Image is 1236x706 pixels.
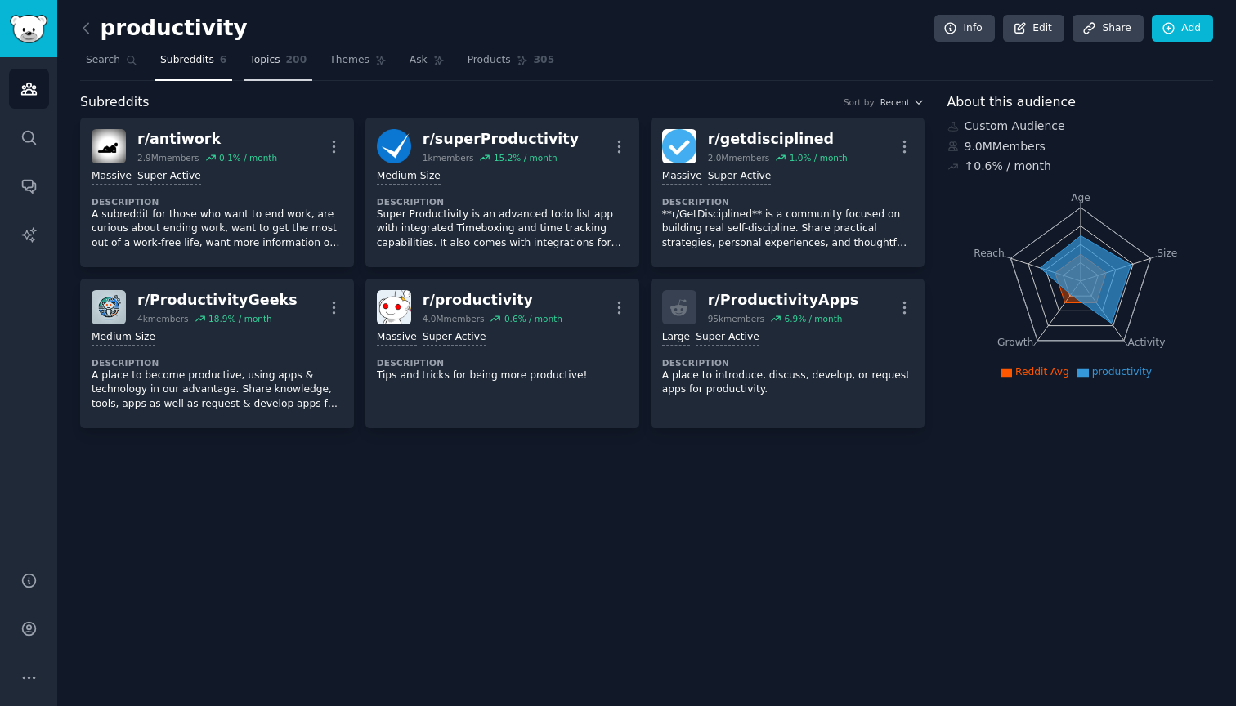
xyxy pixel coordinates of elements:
[708,290,858,311] div: r/ ProductivityApps
[92,208,343,251] p: A subreddit for those who want to end work, are curious about ending work, want to get the most o...
[947,138,1214,155] div: 9.0M Members
[1127,337,1165,348] tspan: Activity
[468,53,511,68] span: Products
[377,129,411,163] img: superProductivity
[377,208,628,251] p: Super Productivity is an advanced todo list app with integrated Timeboxing and time tracking capa...
[965,158,1051,175] div: ↑ 0.6 % / month
[423,152,474,163] div: 1k members
[880,96,925,108] button: Recent
[708,129,848,150] div: r/ getdisciplined
[1015,366,1069,378] span: Reddit Avg
[423,330,486,346] div: Super Active
[662,208,913,251] p: **r/GetDisciplined** is a community focused on building real self-discipline. Share practical str...
[80,92,150,113] span: Subreddits
[244,47,312,81] a: Topics200
[92,369,343,412] p: A place to become productive, using apps & technology in our advantage. Share knowledge, tools, a...
[137,152,199,163] div: 2.9M members
[423,129,579,150] div: r/ superProductivity
[365,279,639,428] a: productivityr/productivity4.0Mmembers0.6% / monthMassiveSuper ActiveDescriptionTips and tricks fo...
[80,47,143,81] a: Search
[160,53,214,68] span: Subreddits
[137,313,189,324] div: 4k members
[1152,15,1213,42] a: Add
[423,290,562,311] div: r/ productivity
[220,53,227,68] span: 6
[997,337,1033,348] tspan: Growth
[377,357,628,369] dt: Description
[708,152,770,163] div: 2.0M members
[662,129,696,163] img: getdisciplined
[844,96,875,108] div: Sort by
[651,279,925,428] a: r/ProductivityApps95kmembers6.9% / monthLargeSuper ActiveDescriptionA place to introduce, discuss...
[662,330,690,346] div: Large
[86,53,120,68] span: Search
[410,53,428,68] span: Ask
[377,330,417,346] div: Massive
[790,152,848,163] div: 1.0 % / month
[662,196,913,208] dt: Description
[137,129,277,150] div: r/ antiwork
[1073,15,1143,42] a: Share
[377,169,441,185] div: Medium Size
[324,47,392,81] a: Themes
[80,16,248,42] h2: productivity
[329,53,369,68] span: Themes
[1157,247,1177,258] tspan: Size
[80,118,354,267] a: antiworkr/antiwork2.9Mmembers0.1% / monthMassiveSuper ActiveDescriptionA subreddit for those who ...
[662,369,913,397] p: A place to introduce, discuss, develop, or request apps for productivity.
[286,53,307,68] span: 200
[974,247,1005,258] tspan: Reach
[662,357,913,369] dt: Description
[494,152,558,163] div: 15.2 % / month
[534,53,555,68] span: 305
[249,53,280,68] span: Topics
[784,313,842,324] div: 6.9 % / month
[880,96,910,108] span: Recent
[1071,192,1090,203] tspan: Age
[947,92,1076,113] span: About this audience
[137,290,298,311] div: r/ ProductivityGeeks
[219,152,277,163] div: 0.1 % / month
[1003,15,1064,42] a: Edit
[662,169,702,185] div: Massive
[208,313,272,324] div: 18.9 % / month
[934,15,995,42] a: Info
[92,196,343,208] dt: Description
[708,313,764,324] div: 95k members
[708,169,772,185] div: Super Active
[696,330,759,346] div: Super Active
[92,357,343,369] dt: Description
[154,47,232,81] a: Subreddits6
[651,118,925,267] a: getdisciplinedr/getdisciplined2.0Mmembers1.0% / monthMassiveSuper ActiveDescription**r/GetDiscipl...
[462,47,560,81] a: Products305
[377,196,628,208] dt: Description
[404,47,450,81] a: Ask
[377,290,411,324] img: productivity
[92,290,126,324] img: ProductivityGeeks
[92,169,132,185] div: Massive
[947,118,1214,135] div: Custom Audience
[504,313,562,324] div: 0.6 % / month
[377,369,628,383] p: Tips and tricks for being more productive!
[365,118,639,267] a: superProductivityr/superProductivity1kmembers15.2% / monthMedium SizeDescriptionSuper Productivit...
[92,330,155,346] div: Medium Size
[10,15,47,43] img: GummySearch logo
[80,279,354,428] a: ProductivityGeeksr/ProductivityGeeks4kmembers18.9% / monthMedium SizeDescriptionA place to become...
[1092,366,1152,378] span: productivity
[423,313,485,324] div: 4.0M members
[92,129,126,163] img: antiwork
[137,169,201,185] div: Super Active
